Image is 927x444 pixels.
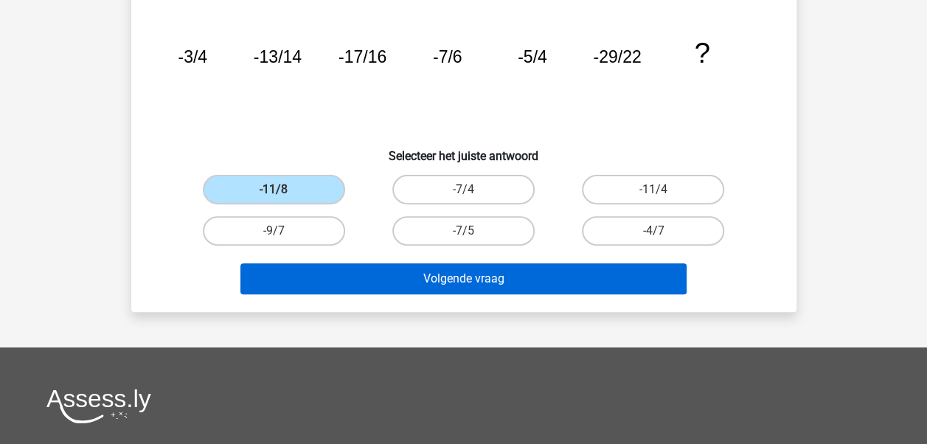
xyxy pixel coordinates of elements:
[240,263,687,294] button: Volgende vraag
[392,216,535,246] label: -7/5
[203,175,345,204] label: -11/8
[338,47,386,66] tspan: -17/16
[203,216,345,246] label: -9/7
[582,216,724,246] label: -4/7
[593,47,641,66] tspan: -29/22
[253,47,301,66] tspan: -13/14
[178,47,207,66] tspan: -3/4
[694,37,709,69] tspan: ?
[582,175,724,204] label: -11/4
[432,47,462,66] tspan: -7/6
[155,137,773,163] h6: Selecteer het juiste antwoord
[517,47,546,66] tspan: -5/4
[46,389,151,423] img: Assessly logo
[392,175,535,204] label: -7/4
